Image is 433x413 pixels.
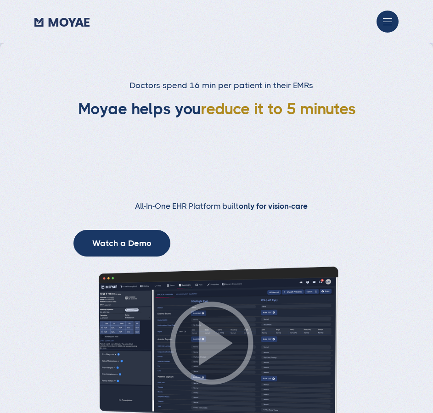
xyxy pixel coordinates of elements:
img: Moyae Logo [34,18,90,27]
a: home [34,15,90,28]
div: menu [377,11,399,33]
strong: only for vision-care [239,201,308,211]
a: Watch a Demo [73,230,170,257]
h1: Moyae helps you [78,100,365,183]
span: reduce it to 5 minutes [201,100,356,118]
h2: All-In-One EHR Platform built [135,201,308,212]
h3: Doctors spend 16 min per patient in their EMRs [129,80,313,91]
